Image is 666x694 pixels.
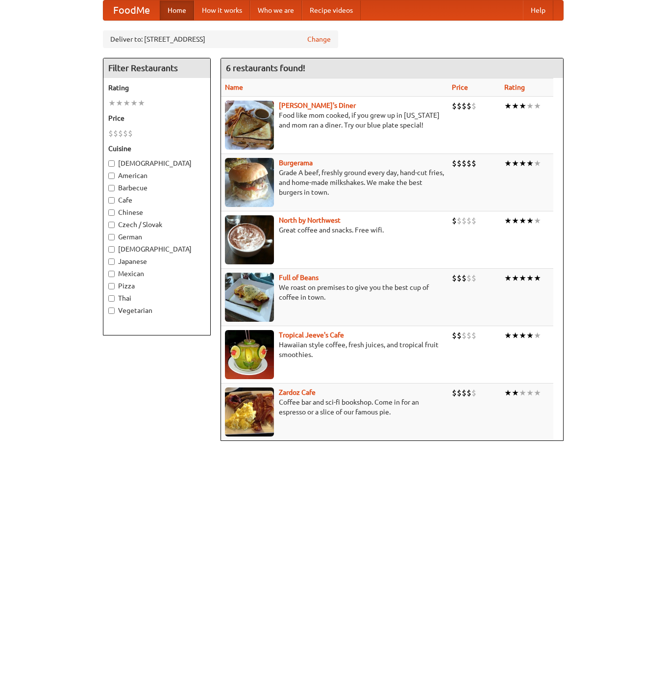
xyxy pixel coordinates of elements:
[526,158,534,169] li: ★
[457,273,462,283] li: $
[108,234,115,240] input: German
[452,387,457,398] li: $
[462,215,467,226] li: $
[108,246,115,253] input: [DEMOGRAPHIC_DATA]
[103,0,160,20] a: FoodMe
[108,271,115,277] input: Mexican
[123,128,128,139] li: $
[225,158,274,207] img: burgerama.jpg
[452,330,457,341] li: $
[108,195,205,205] label: Cafe
[462,158,467,169] li: $
[512,330,519,341] li: ★
[534,387,541,398] li: ★
[108,185,115,191] input: Barbecue
[471,330,476,341] li: $
[108,113,205,123] h5: Price
[457,387,462,398] li: $
[467,330,471,341] li: $
[108,258,115,265] input: Japanese
[108,295,115,302] input: Thai
[279,159,313,167] a: Burgerama
[226,63,305,73] ng-pluralize: 6 restaurants found!
[471,387,476,398] li: $
[467,273,471,283] li: $
[462,273,467,283] li: $
[302,0,361,20] a: Recipe videos
[225,397,444,417] p: Coffee bar and sci-fi bookshop. Come in for an espresso or a slice of our famous pie.
[504,387,512,398] li: ★
[471,158,476,169] li: $
[504,101,512,111] li: ★
[534,273,541,283] li: ★
[250,0,302,20] a: Who we are
[279,102,356,109] a: [PERSON_NAME]'s Diner
[512,215,519,226] li: ★
[534,158,541,169] li: ★
[108,283,115,289] input: Pizza
[467,387,471,398] li: $
[512,273,519,283] li: ★
[452,101,457,111] li: $
[523,0,553,20] a: Help
[160,0,194,20] a: Home
[279,388,316,396] a: Zardoz Cafe
[108,308,115,314] input: Vegetarian
[108,158,205,168] label: [DEMOGRAPHIC_DATA]
[225,110,444,130] p: Food like mom cooked, if you grew up in [US_STATE] and mom ran a diner. Try our blue plate special!
[452,158,457,169] li: $
[225,215,274,264] img: north.jpg
[504,273,512,283] li: ★
[504,83,525,91] a: Rating
[452,83,468,91] a: Price
[108,293,205,303] label: Thai
[457,215,462,226] li: $
[504,330,512,341] li: ★
[452,215,457,226] li: $
[225,340,444,360] p: Hawaiian style coffee, fresh juices, and tropical fruit smoothies.
[108,222,115,228] input: Czech / Slovak
[279,216,341,224] a: North by Northwest
[467,158,471,169] li: $
[467,215,471,226] li: $
[279,274,319,282] a: Full of Beans
[138,98,145,108] li: ★
[225,83,243,91] a: Name
[519,101,526,111] li: ★
[457,101,462,111] li: $
[307,34,331,44] a: Change
[225,225,444,235] p: Great coffee and snacks. Free wifi.
[118,128,123,139] li: $
[512,387,519,398] li: ★
[108,244,205,254] label: [DEMOGRAPHIC_DATA]
[534,330,541,341] li: ★
[467,101,471,111] li: $
[526,215,534,226] li: ★
[519,158,526,169] li: ★
[279,331,344,339] a: Tropical Jeeve's Cafe
[194,0,250,20] a: How it works
[108,220,205,230] label: Czech / Slovak
[108,269,205,279] label: Mexican
[108,160,115,167] input: [DEMOGRAPHIC_DATA]
[108,83,205,93] h5: Rating
[108,209,115,216] input: Chinese
[225,168,444,197] p: Grade A beef, freshly ground every day, hand-cut fries, and home-made milkshakes. We make the bes...
[225,387,274,437] img: zardoz.jpg
[519,273,526,283] li: ★
[108,128,113,139] li: $
[108,173,115,179] input: American
[108,171,205,180] label: American
[108,207,205,217] label: Chinese
[526,273,534,283] li: ★
[526,101,534,111] li: ★
[123,98,130,108] li: ★
[471,101,476,111] li: $
[471,273,476,283] li: $
[108,281,205,291] label: Pizza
